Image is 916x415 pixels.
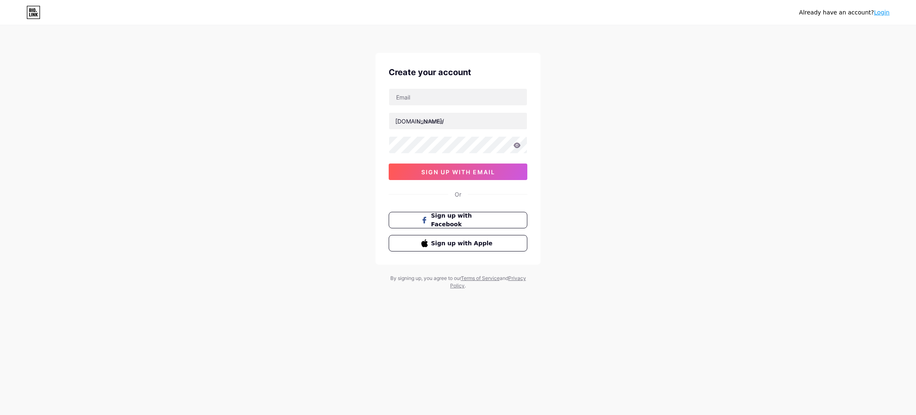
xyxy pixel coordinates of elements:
[395,117,444,126] div: [DOMAIN_NAME]/
[431,239,495,248] span: Sign up with Apple
[874,9,890,16] a: Login
[431,211,495,229] span: Sign up with Facebook
[799,8,890,17] div: Already have an account?
[461,275,500,281] a: Terms of Service
[389,66,527,78] div: Create your account
[389,164,527,180] button: sign up with email
[389,235,527,251] button: Sign up with Apple
[421,168,495,175] span: sign up with email
[389,113,527,129] input: username
[455,190,461,199] div: Or
[389,89,527,105] input: Email
[389,212,527,228] button: Sign up with Facebook
[388,275,528,289] div: By signing up, you agree to our and .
